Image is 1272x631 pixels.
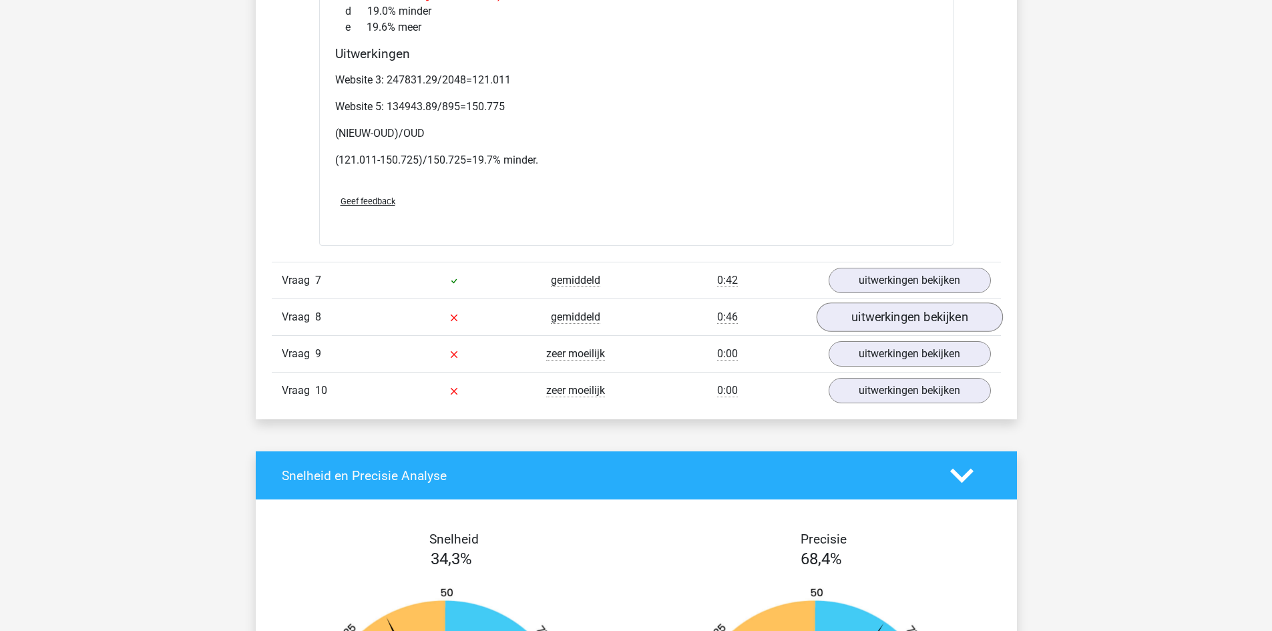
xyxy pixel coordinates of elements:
span: 9 [315,347,321,360]
a: uitwerkingen bekijken [829,378,991,403]
span: Vraag [282,346,315,362]
span: 8 [315,310,321,323]
span: Geef feedback [341,196,395,206]
span: Vraag [282,309,315,325]
span: 0:00 [717,384,738,397]
a: uitwerkingen bekijken [829,341,991,367]
a: uitwerkingen bekijken [829,268,991,293]
p: Website 3: 247831.29/2048=121.011 [335,72,937,88]
h4: Snelheid [282,532,626,547]
span: Vraag [282,272,315,288]
a: uitwerkingen bekijken [816,303,1002,333]
h4: Precisie [652,532,996,547]
span: gemiddeld [551,310,600,324]
h4: Uitwerkingen [335,46,937,61]
span: 0:42 [717,274,738,287]
span: Vraag [282,383,315,399]
span: 7 [315,274,321,286]
span: 10 [315,384,327,397]
span: 34,3% [431,550,472,568]
p: (NIEUW-OUD)/OUD [335,126,937,142]
span: zeer moeilijk [546,384,605,397]
p: Website 5: 134943.89/895=150.775 [335,99,937,115]
span: d [345,3,367,19]
span: 0:46 [717,310,738,324]
h4: Snelheid en Precisie Analyse [282,468,930,483]
div: 19.0% minder [335,3,937,19]
span: e [345,19,367,35]
span: 0:00 [717,347,738,361]
span: zeer moeilijk [546,347,605,361]
span: 68,4% [801,550,842,568]
span: gemiddeld [551,274,600,287]
p: (121.011-150.725)/150.725=19.7% minder. [335,152,937,168]
div: 19.6% meer [335,19,937,35]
